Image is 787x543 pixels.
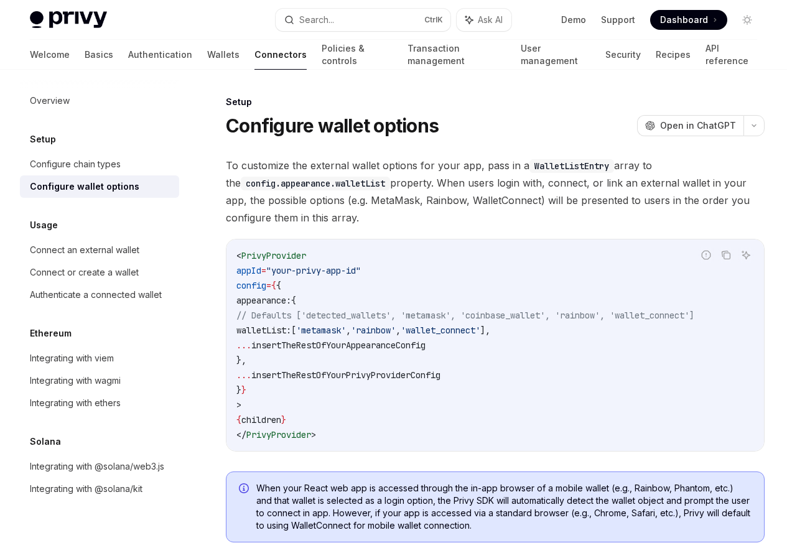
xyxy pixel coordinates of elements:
span: , [346,325,351,336]
span: 'metamask' [296,325,346,336]
span: = [266,280,271,291]
span: > [311,429,316,440]
span: Ask AI [478,14,503,26]
a: API reference [706,40,757,70]
h5: Usage [30,218,58,233]
h5: Setup [30,132,56,147]
span: < [236,250,241,261]
span: } [241,384,246,396]
h5: Ethereum [30,326,72,341]
div: Connect an external wallet [30,243,139,258]
code: config.appearance.walletList [241,177,390,190]
a: Integrating with @solana/web3.js [20,455,179,478]
span: , [396,325,401,336]
span: "your-privy-app-id" [266,265,361,276]
div: Overview [30,93,70,108]
span: To customize the external wallet options for your app, pass in a array to the property. When user... [226,157,765,226]
a: Connectors [254,40,307,70]
a: Configure chain types [20,153,179,175]
a: Basics [85,40,113,70]
span: walletList: [236,325,291,336]
span: } [236,384,241,396]
span: ], [480,325,490,336]
span: PrivyProvider [246,429,311,440]
span: When your React web app is accessed through the in-app browser of a mobile wallet (e.g., Rainbow,... [256,482,752,532]
div: Authenticate a connected wallet [30,287,162,302]
a: Recipes [656,40,691,70]
span: } [281,414,286,425]
span: > [236,399,241,411]
a: Connect an external wallet [20,239,179,261]
div: Integrating with ethers [30,396,121,411]
div: Connect or create a wallet [30,265,139,280]
h5: Solana [30,434,61,449]
div: Integrating with wagmi [30,373,121,388]
a: Authenticate a connected wallet [20,284,179,306]
span: 'rainbow' [351,325,396,336]
a: Welcome [30,40,70,70]
img: light logo [30,11,107,29]
a: User management [521,40,590,70]
button: Open in ChatGPT [637,115,743,136]
button: Ask AI [457,9,511,31]
div: Configure chain types [30,157,121,172]
span: config [236,280,266,291]
a: Integrating with @solana/kit [20,478,179,500]
button: Ask AI [738,247,754,263]
h1: Configure wallet options [226,114,439,137]
span: Dashboard [660,14,708,26]
a: Integrating with viem [20,347,179,369]
span: { [236,414,241,425]
span: { [291,295,296,306]
div: Integrating with @solana/web3.js [30,459,164,474]
a: Connect or create a wallet [20,261,179,284]
div: Search... [299,12,334,27]
svg: Info [239,483,251,496]
span: // Defaults ['detected_wallets', 'metamask', 'coinbase_wallet', 'rainbow', 'wallet_connect'] [236,310,694,321]
span: { [276,280,281,291]
button: Copy the contents from the code block [718,247,734,263]
a: Overview [20,90,179,112]
div: Integrating with viem [30,351,114,366]
span: 'wallet_connect' [401,325,480,336]
span: Ctrl K [424,15,443,25]
a: Security [605,40,641,70]
span: [ [291,325,296,336]
span: children [241,414,281,425]
a: Configure wallet options [20,175,179,198]
a: Policies & controls [322,40,393,70]
span: insertTheRestOfYourAppearanceConfig [251,340,426,351]
a: Dashboard [650,10,727,30]
code: WalletListEntry [529,159,614,173]
span: appearance: [236,295,291,306]
a: Integrating with wagmi [20,369,179,392]
span: Open in ChatGPT [660,119,736,132]
span: ... [236,369,251,381]
span: ... [236,340,251,351]
div: Setup [226,96,765,108]
span: appId [236,265,261,276]
a: Wallets [207,40,240,70]
button: Search...CtrlK [276,9,450,31]
a: Authentication [128,40,192,70]
button: Toggle dark mode [737,10,757,30]
span: }, [236,355,246,366]
span: insertTheRestOfYourPrivyProviderConfig [251,369,440,381]
span: { [271,280,276,291]
a: Demo [561,14,586,26]
a: Integrating with ethers [20,392,179,414]
div: Configure wallet options [30,179,139,194]
a: Support [601,14,635,26]
span: PrivyProvider [241,250,306,261]
a: Transaction management [407,40,506,70]
button: Report incorrect code [698,247,714,263]
span: = [261,265,266,276]
span: </ [236,429,246,440]
div: Integrating with @solana/kit [30,481,142,496]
